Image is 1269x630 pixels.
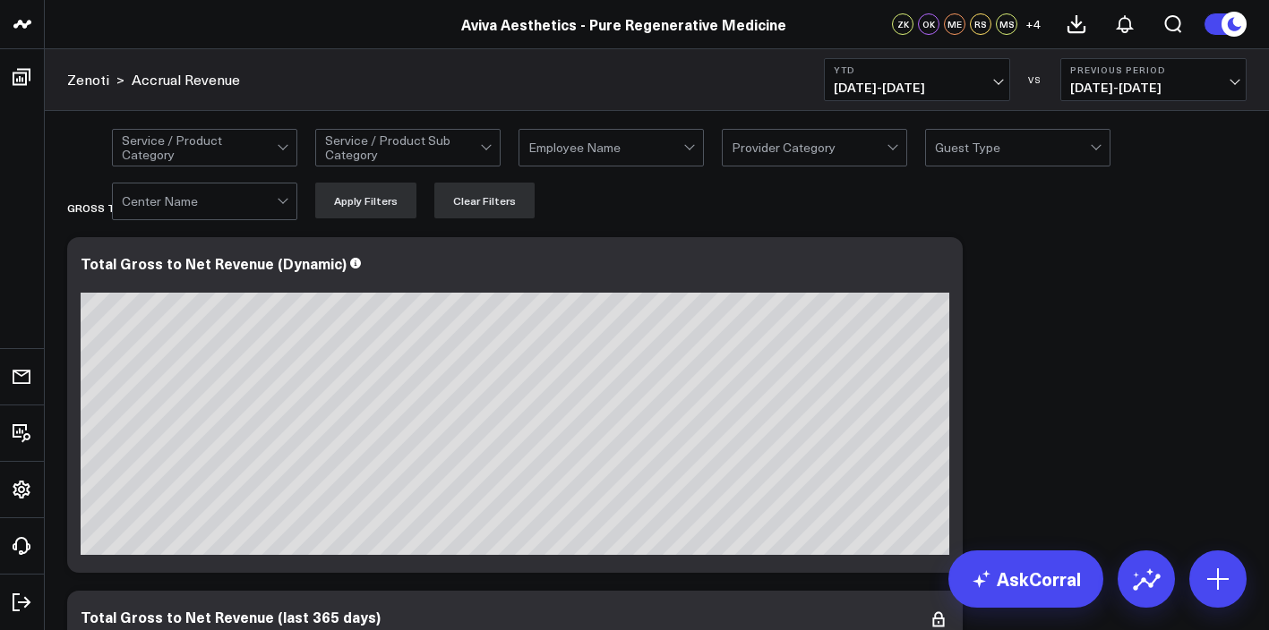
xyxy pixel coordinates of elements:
[892,13,913,35] div: ZK
[315,183,416,218] button: Apply Filters
[970,13,991,35] div: RS
[834,81,1000,95] span: [DATE] - [DATE]
[67,70,109,89] a: Zenoti
[81,607,381,626] div: Total Gross to Net Revenue (last 365 days)
[1070,64,1237,75] b: Previous Period
[1070,81,1237,95] span: [DATE] - [DATE]
[1022,13,1043,35] button: +4
[1060,58,1247,101] button: Previous Period[DATE]-[DATE]
[434,183,535,218] button: Clear Filters
[461,14,786,34] a: Aviva Aesthetics - Pure Regenerative Medicine
[1019,74,1051,85] div: VS
[1025,18,1041,30] span: + 4
[834,64,1000,75] b: YTD
[67,70,124,89] div: >
[132,70,240,89] a: Accrual Revenue
[81,253,347,273] div: Total Gross to Net Revenue (Dynamic)
[948,550,1103,608] a: AskCorral
[918,13,939,35] div: OK
[996,13,1017,35] div: MS
[67,187,200,228] div: Gross to Net Revenue
[944,13,965,35] div: ME
[824,58,1010,101] button: YTD[DATE]-[DATE]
